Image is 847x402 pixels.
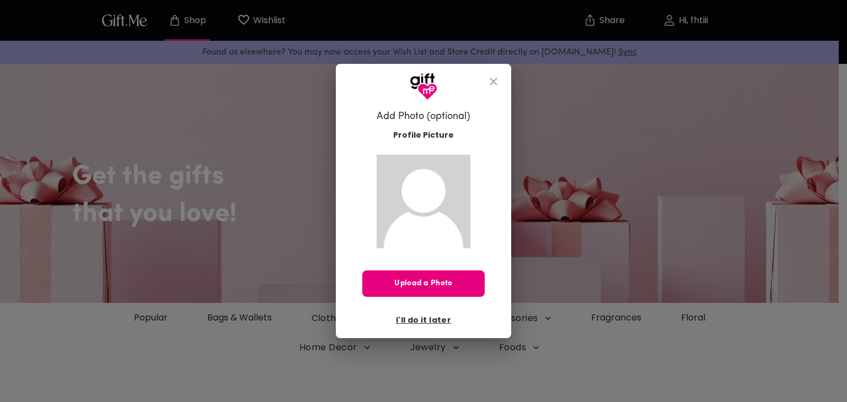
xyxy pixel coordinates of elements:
span: I'll do it later [396,314,451,326]
span: Profile Picture [393,129,454,141]
img: GiftMe Logo [410,73,437,100]
button: Upload a Photo [362,270,485,297]
button: close [480,68,507,95]
img: Gift.me default profile picture [377,155,470,248]
h6: Add Photo (optional) [377,110,470,123]
button: I'll do it later [392,311,455,329]
span: Upload a Photo [362,278,485,290]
